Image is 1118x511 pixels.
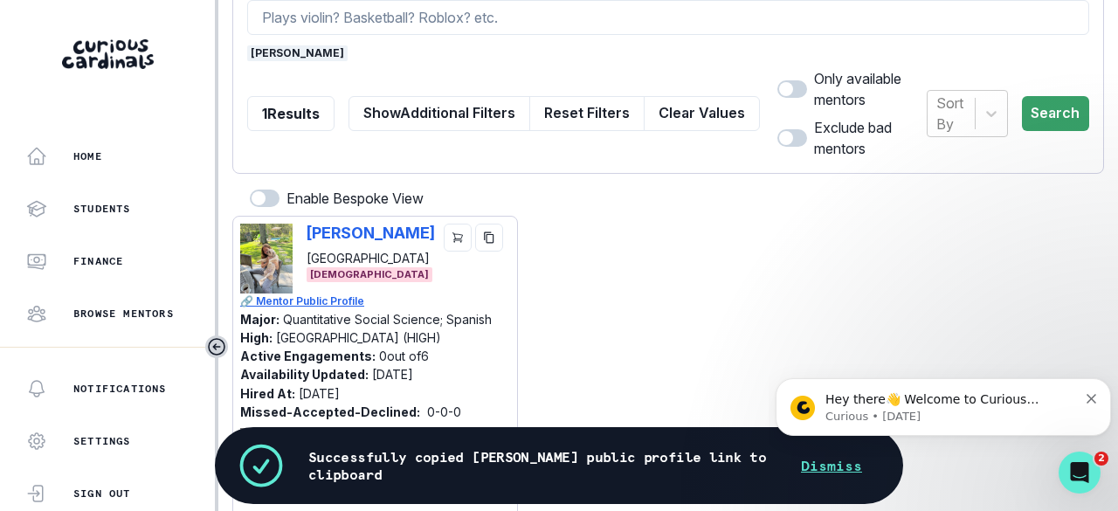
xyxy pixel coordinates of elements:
p: Quantitative Social Science; Spanish [283,312,492,327]
button: Search [1022,96,1089,131]
p: Settings [73,434,131,448]
p: Students [73,202,131,216]
p: Active Engagements: [240,349,376,363]
p: [PERSON_NAME] [307,224,435,242]
p: Major: [240,312,279,327]
p: Home [73,149,102,163]
p: Finance [73,254,123,268]
p: 1 Results [262,103,320,124]
p: Notifications [73,382,167,396]
a: 🔗 Mentor Public Profile [240,293,512,309]
p: 0 out of 6 [379,349,429,363]
img: Curious Cardinals Logo [62,39,154,69]
button: Reset Filters [529,96,645,131]
p: Enable Bespoke View [286,188,424,209]
div: Sort By [936,93,965,135]
iframe: Intercom live chat [1059,452,1101,494]
p: Only available mentors [814,68,927,110]
span: Hey there👋 Welcome to Curious Cardinals 🙌 Take a look around! If you have any questions or are ex... [57,51,300,135]
p: High: [240,330,273,345]
span: [PERSON_NAME] [247,45,348,61]
p: Exclude bad mentors [814,117,927,159]
p: [GEOGRAPHIC_DATA] [307,249,435,267]
p: Browse Mentors [73,307,174,321]
iframe: Intercom notifications message [769,342,1118,464]
button: Dismiss [780,448,883,483]
p: Message from Curious, sent 15w ago [57,67,309,83]
span: [DEMOGRAPHIC_DATA] [307,267,432,282]
button: cart [444,224,472,252]
p: [DATE] [372,367,413,382]
p: Missed-Accepted-Declined: [240,403,420,421]
button: Dismiss notification [318,48,329,62]
p: Hired At: [240,386,295,401]
button: ShowAdditional Filters [349,96,530,131]
span: 2 [1094,452,1108,466]
p: 0 - 0 - 0 [427,403,461,421]
button: Toggle sidebar [205,335,228,358]
p: [DATE] [299,386,340,401]
p: [GEOGRAPHIC_DATA] (HIGH) [276,330,441,345]
button: copy [475,224,503,252]
p: Sign Out [73,487,131,501]
p: Availability Updated: [240,367,369,382]
button: Clear Values [644,96,760,131]
img: Picture of Lily Steckel [240,224,293,293]
p: Successfully copied [PERSON_NAME] public profile link to clipboard [308,448,780,483]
